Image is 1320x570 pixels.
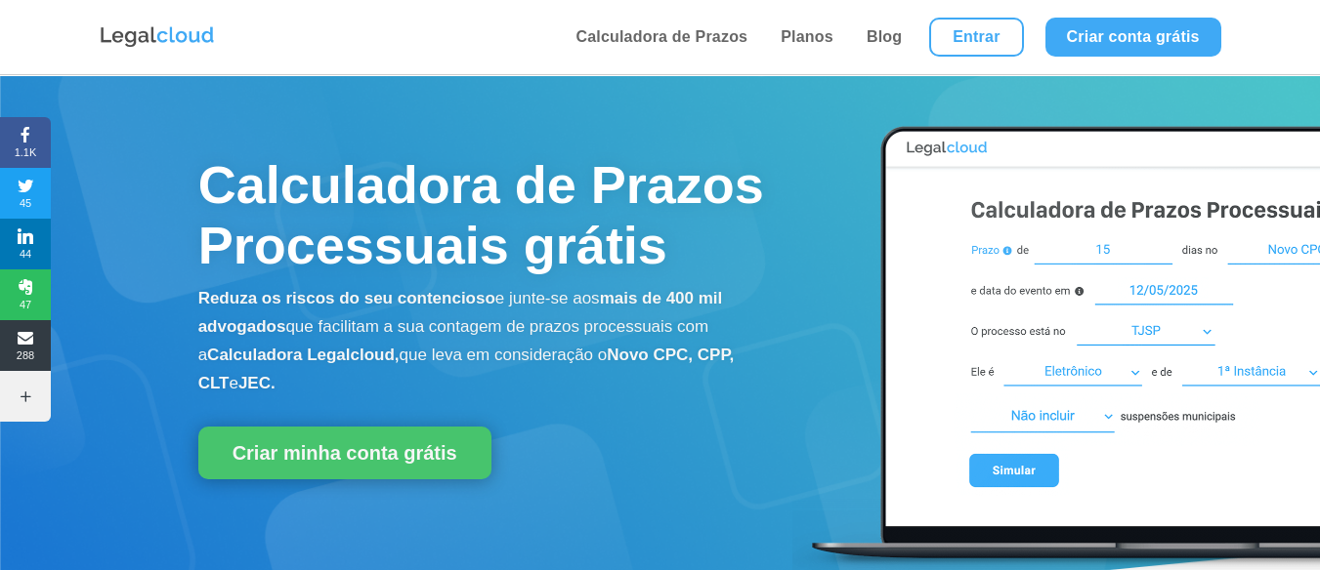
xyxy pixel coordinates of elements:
[198,289,495,307] b: Reduza os riscos do seu contencioso
[238,374,276,392] b: JEC.
[198,289,723,336] b: mais de 400 mil advogados
[198,155,764,274] span: Calculadora de Prazos Processuais grátis
[207,346,400,364] b: Calculadora Legalcloud,
[99,24,216,50] img: Logo da Legalcloud
[198,285,792,397] p: e junte-se aos que facilitam a sua contagem de prazos processuais com a que leva em consideração o e
[198,427,491,479] a: Criar minha conta grátis
[1045,18,1221,57] a: Criar conta grátis
[198,346,735,392] b: Novo CPC, CPP, CLT
[929,18,1023,57] a: Entrar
